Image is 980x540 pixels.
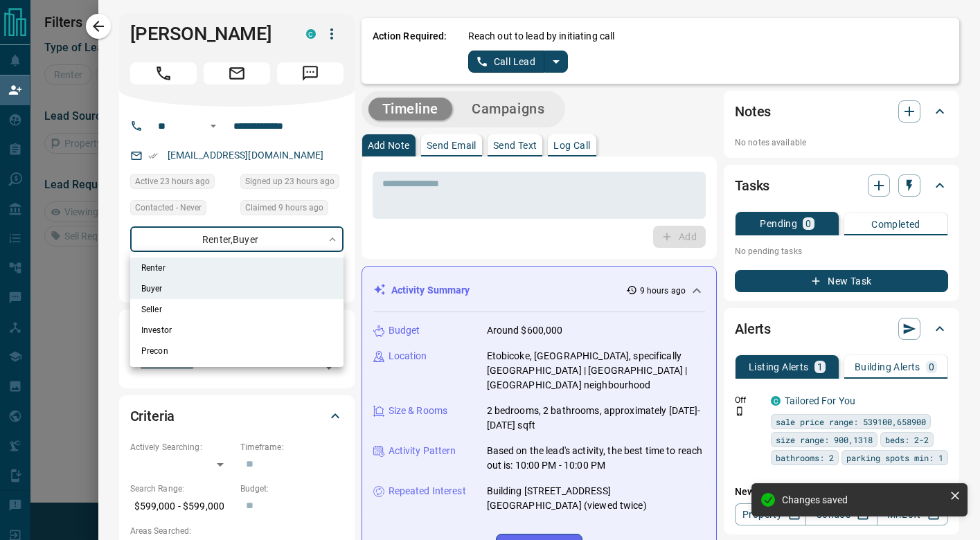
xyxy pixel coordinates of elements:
[130,258,344,278] li: Renter
[782,494,944,505] div: Changes saved
[130,320,344,341] li: Investor
[130,278,344,299] li: Buyer
[130,341,344,361] li: Precon
[130,299,344,320] li: Seller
